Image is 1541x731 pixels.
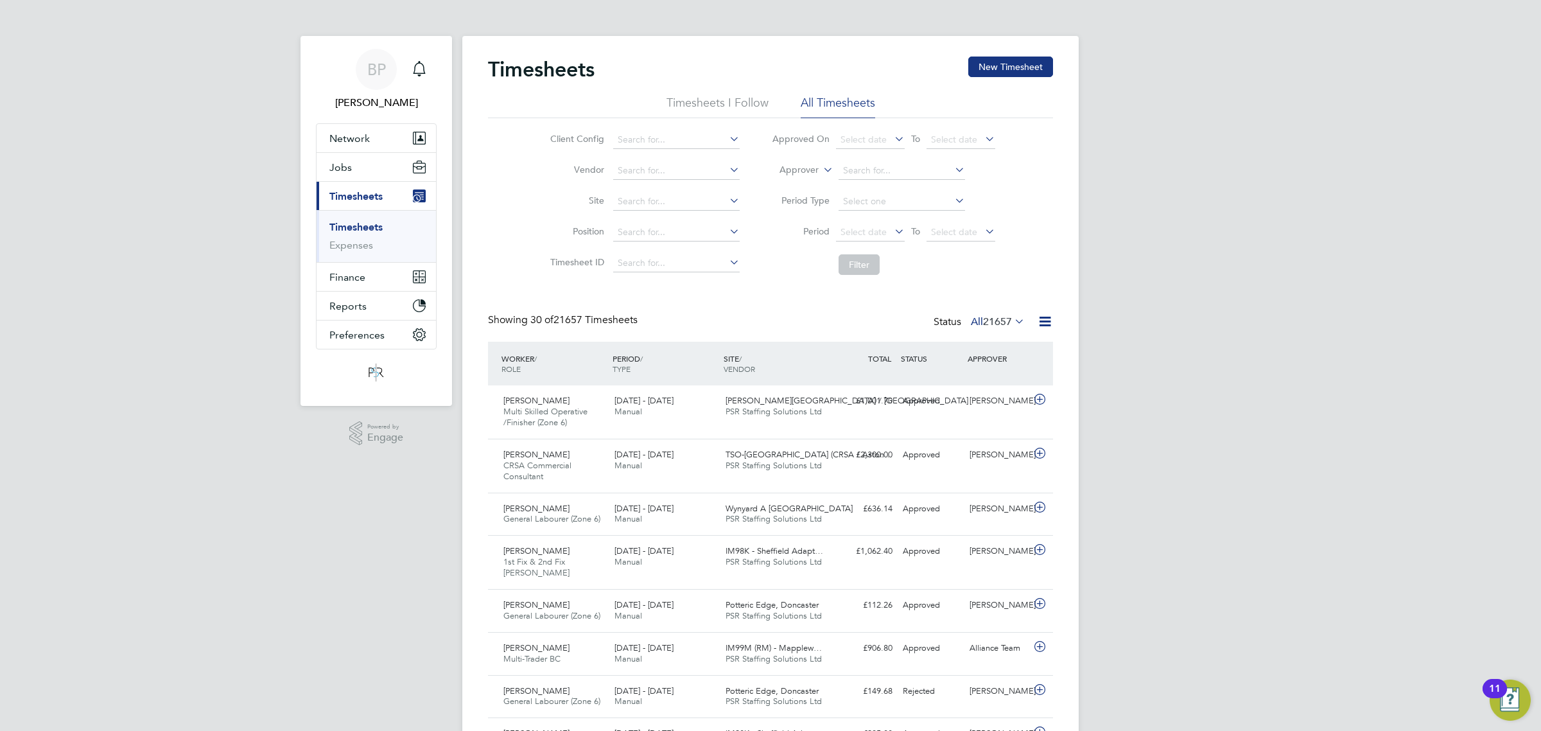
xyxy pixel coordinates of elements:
[724,364,755,374] span: VENDOR
[964,445,1031,466] div: [PERSON_NAME]
[726,460,822,471] span: PSR Staffing Solutions Ltd
[613,131,740,149] input: Search for...
[726,610,822,621] span: PSR Staffing Solutions Ltd
[666,95,769,118] li: Timesheets I Follow
[964,391,1031,412] div: [PERSON_NAME]
[831,638,898,659] div: £906.80
[934,313,1027,331] div: Status
[868,353,891,364] span: TOTAL
[831,391,898,412] div: £1,001.70
[613,162,740,180] input: Search for...
[503,503,570,514] span: [PERSON_NAME]
[907,223,924,240] span: To
[761,164,819,177] label: Approver
[772,133,830,145] label: Approved On
[898,391,964,412] div: Approved
[801,95,875,118] li: All Timesheets
[964,498,1031,520] div: [PERSON_NAME]
[530,313,638,326] span: 21657 Timesheets
[614,653,642,664] span: Manual
[726,545,823,556] span: IM98K - Sheffield Adapt…
[329,271,365,283] span: Finance
[614,449,674,460] span: [DATE] - [DATE]
[831,498,898,520] div: £636.14
[329,190,383,202] span: Timesheets
[614,503,674,514] span: [DATE] - [DATE]
[898,541,964,562] div: Approved
[609,347,720,380] div: PERIOD
[546,164,604,175] label: Vendor
[968,57,1053,77] button: New Timesheet
[614,513,642,524] span: Manual
[726,685,819,696] span: Potteric Edge, Doncaster
[831,595,898,616] div: £112.26
[501,364,521,374] span: ROLE
[739,353,742,364] span: /
[1490,680,1531,721] button: Open Resource Center, 11 new notifications
[503,696,600,707] span: General Labourer (Zone 6)
[831,445,898,466] div: £2,300.00
[898,347,964,370] div: STATUS
[367,61,386,78] span: BP
[720,347,831,380] div: SITE
[614,642,674,653] span: [DATE] - [DATE]
[614,685,674,696] span: [DATE] - [DATE]
[640,353,643,364] span: /
[503,556,570,578] span: 1st Fix & 2nd Fix [PERSON_NAME]
[316,49,437,110] a: BP[PERSON_NAME]
[365,362,388,383] img: psrsolutions-logo-retina.png
[964,638,1031,659] div: Alliance Team
[898,445,964,466] div: Approved
[498,347,609,380] div: WORKER
[839,254,880,275] button: Filter
[1489,689,1501,705] div: 11
[839,162,965,180] input: Search for...
[503,460,571,482] span: CRSA Commercial Consultant
[300,36,452,406] nav: Main navigation
[840,226,887,238] span: Select date
[503,610,600,621] span: General Labourer (Zone 6)
[898,681,964,702] div: Rejected
[329,221,383,233] a: Timesheets
[503,406,588,428] span: Multi Skilled Operative /Finisher (Zone 6)
[898,595,964,616] div: Approved
[772,195,830,206] label: Period Type
[317,153,436,181] button: Jobs
[317,210,436,262] div: Timesheets
[317,124,436,152] button: Network
[503,395,570,406] span: [PERSON_NAME]
[831,541,898,562] div: £1,062.40
[907,130,924,147] span: To
[726,642,822,653] span: IM99M (RM) - Mapplew…
[726,653,822,664] span: PSR Staffing Solutions Ltd
[546,225,604,237] label: Position
[530,313,553,326] span: 30 of
[546,133,604,145] label: Client Config
[329,132,370,145] span: Network
[317,263,436,291] button: Finance
[329,329,385,341] span: Preferences
[839,193,965,211] input: Select one
[503,513,600,524] span: General Labourer (Zone 6)
[613,224,740,242] input: Search for...
[983,315,1012,328] span: 21657
[772,225,830,237] label: Period
[614,395,674,406] span: [DATE] - [DATE]
[831,681,898,702] div: £149.68
[614,599,674,610] span: [DATE] - [DATE]
[726,395,968,406] span: [PERSON_NAME][GEOGRAPHIC_DATA] / [GEOGRAPHIC_DATA]
[316,362,437,383] a: Go to home page
[503,685,570,696] span: [PERSON_NAME]
[614,406,642,417] span: Manual
[614,545,674,556] span: [DATE] - [DATE]
[898,498,964,520] div: Approved
[546,256,604,268] label: Timesheet ID
[317,321,436,349] button: Preferences
[964,541,1031,562] div: [PERSON_NAME]
[488,57,595,82] h2: Timesheets
[840,134,887,145] span: Select date
[367,421,403,432] span: Powered by
[726,406,822,417] span: PSR Staffing Solutions Ltd
[726,449,892,460] span: TSO-[GEOGRAPHIC_DATA] (CRSA / Aston…
[971,315,1025,328] label: All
